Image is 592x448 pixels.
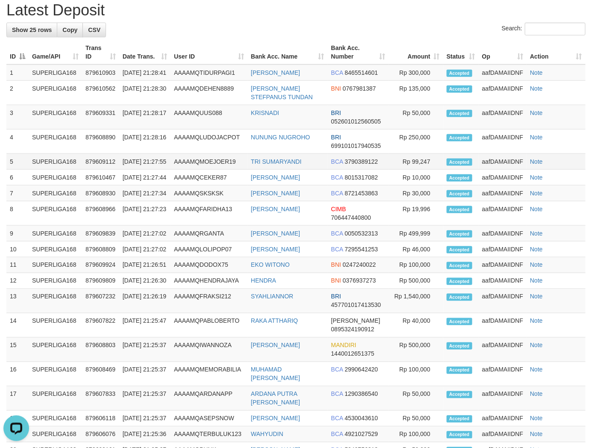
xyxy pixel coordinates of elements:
td: AAAAMQMEMORABILIA [171,362,247,386]
td: 16 [6,362,29,386]
td: aafDAMAIIDNF [479,170,527,186]
span: Copy 706447440800 to clipboard [331,214,371,221]
td: AAAAMQFARIDHA13 [171,201,247,226]
span: Copy 8465514601 to clipboard [345,69,378,76]
td: [DATE] 21:27:02 [119,242,171,257]
td: 15 [6,338,29,362]
td: aafDAMAIIDNF [479,186,527,201]
td: [DATE] 21:28:30 [119,81,171,105]
span: Copy 4530043610 to clipboard [345,415,378,422]
td: 879608890 [82,130,119,154]
span: Copy 8015317082 to clipboard [345,174,378,181]
span: Accepted [447,391,472,398]
span: BRI [331,134,341,141]
span: [PERSON_NAME] [331,318,380,324]
td: 879606076 [82,427,119,442]
td: SUPERLIGA168 [29,226,82,242]
a: Note [530,391,543,398]
td: 879607833 [82,386,119,411]
td: 879607822 [82,313,119,338]
td: 879609809 [82,273,119,289]
span: Accepted [447,70,472,77]
td: Rp 40,000 [389,313,443,338]
td: [DATE] 21:25:37 [119,362,171,386]
h1: Latest Deposit [6,2,586,19]
a: EKO WITONO [251,262,290,268]
td: AAAAMQLUDOJACPOT [171,130,247,154]
td: SUPERLIGA168 [29,273,82,289]
td: Rp 100,000 [389,362,443,386]
td: aafDAMAIIDNF [479,313,527,338]
td: aafDAMAIIDNF [479,154,527,170]
td: 18 [6,411,29,427]
td: SUPERLIGA168 [29,105,82,130]
td: 14 [6,313,29,338]
td: 879607232 [82,289,119,313]
span: Accepted [447,110,472,117]
td: [DATE] 21:26:30 [119,273,171,289]
td: AAAAMQASEPSNOW [171,411,247,427]
td: SUPERLIGA168 [29,154,82,170]
span: BNI [331,277,341,284]
span: Accepted [447,262,472,269]
span: Accepted [447,190,472,197]
td: 879608930 [82,186,119,201]
td: Rp 50,000 [389,386,443,411]
span: Accepted [447,85,472,93]
span: Copy [62,27,77,33]
span: Accepted [447,318,472,325]
td: AAAAMQPABLOBERTO [171,313,247,338]
td: 12 [6,273,29,289]
span: Accepted [447,416,472,423]
td: Rp 500,000 [389,273,443,289]
span: BCA [331,230,343,237]
td: Rp 300,000 [389,65,443,81]
td: AAAAMQDEHEN8889 [171,81,247,105]
td: SUPERLIGA168 [29,313,82,338]
a: KRISNADI [251,109,279,116]
span: Copy 8721453863 to clipboard [345,190,378,197]
td: [DATE] 21:26:51 [119,257,171,273]
td: [DATE] 21:25:37 [119,338,171,362]
span: Copy 2990642420 to clipboard [345,366,378,373]
td: SUPERLIGA168 [29,411,82,427]
th: Bank Acc. Name: activate to sort column ascending [247,40,328,65]
td: 879610467 [82,170,119,186]
span: Show 25 rows [12,27,52,33]
td: aafDAMAIIDNF [479,273,527,289]
span: Accepted [447,206,472,213]
td: AAAAMQDODOX75 [171,257,247,273]
td: 879609331 [82,105,119,130]
td: AAAAMQIWANNOZA [171,338,247,362]
span: Copy 457701017413530 to clipboard [331,302,381,309]
td: aafDAMAIIDNF [479,226,527,242]
th: Date Trans.: activate to sort column ascending [119,40,171,65]
th: Bank Acc. Number: activate to sort column ascending [328,40,389,65]
a: Note [530,69,543,76]
th: User ID: activate to sort column ascending [171,40,247,65]
span: Copy 0895324190912 to clipboard [331,326,374,333]
th: Action: activate to sort column ascending [527,40,586,65]
span: Copy 0050532313 to clipboard [345,230,378,237]
span: Accepted [447,230,472,238]
td: 879606118 [82,411,119,427]
span: Copy 0247240022 to clipboard [343,262,376,268]
span: Copy 1440012651375 to clipboard [331,351,374,357]
a: Note [530,246,543,253]
a: WAHYUDIN [251,431,283,438]
td: aafDAMAIIDNF [479,242,527,257]
a: Note [530,190,543,197]
span: BCA [331,174,343,181]
a: Copy [57,23,83,37]
td: 879609924 [82,257,119,273]
td: [DATE] 21:28:16 [119,130,171,154]
td: AAAAMQUUS088 [171,105,247,130]
a: [PERSON_NAME] [251,246,300,253]
td: [DATE] 21:27:02 [119,226,171,242]
td: Rp 19,996 [389,201,443,226]
span: BNI [331,262,341,268]
span: BCA [331,415,343,422]
a: Note [530,318,543,324]
td: AAAAMQFRAKSI212 [171,289,247,313]
span: BCA [331,366,343,373]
